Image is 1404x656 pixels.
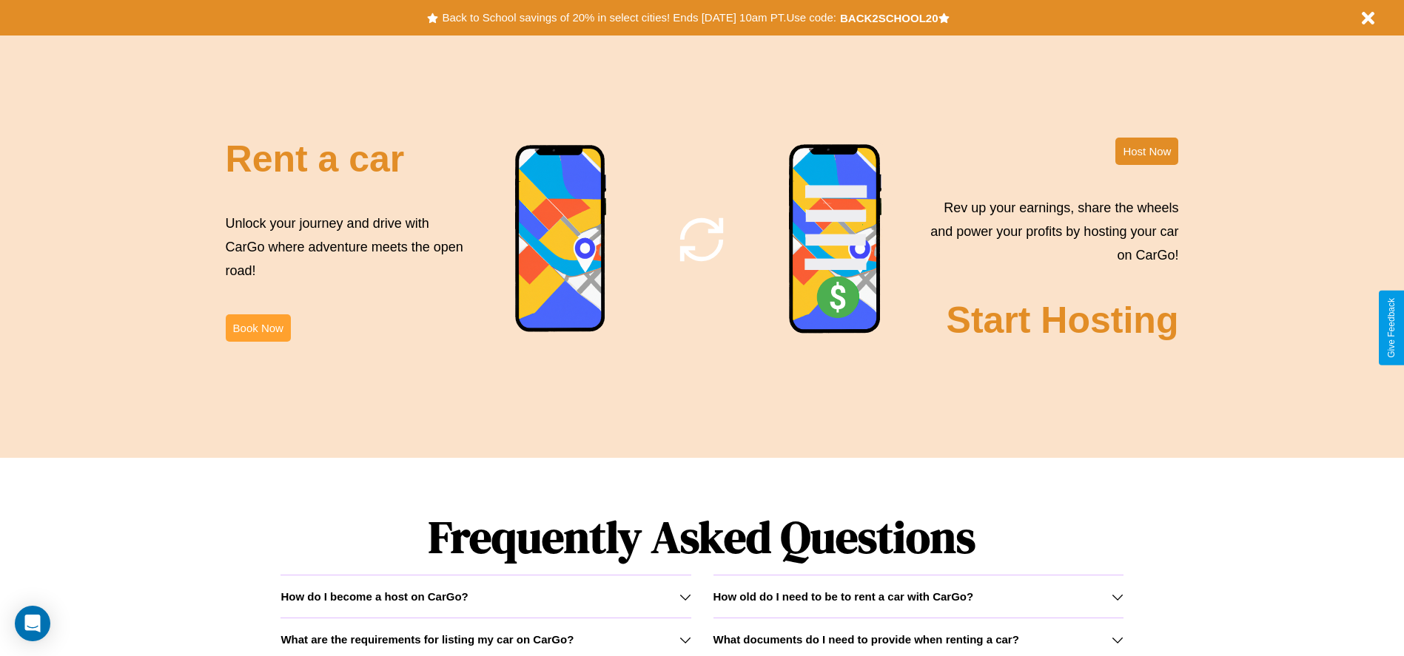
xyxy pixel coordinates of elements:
[514,144,608,334] img: phone
[840,12,938,24] b: BACK2SCHOOL20
[15,606,50,641] div: Open Intercom Messenger
[1115,138,1178,165] button: Host Now
[947,299,1179,342] h2: Start Hosting
[713,590,974,603] h3: How old do I need to be to rent a car with CarGo?
[788,143,883,336] img: phone
[281,633,574,646] h3: What are the requirements for listing my car on CarGo?
[713,633,1019,646] h3: What documents do I need to provide when renting a car?
[281,590,468,603] h3: How do I become a host on CarGo?
[226,138,405,180] h2: Rent a car
[438,7,839,28] button: Back to School savings of 20% in select cities! Ends [DATE] 10am PT.Use code:
[226,212,468,283] p: Unlock your journey and drive with CarGo where adventure meets the open road!
[1386,298,1397,358] div: Give Feedback
[281,499,1123,575] h1: Frequently Asked Questions
[226,314,291,342] button: Book Now
[921,196,1178,268] p: Rev up your earnings, share the wheels and power your profits by hosting your car on CarGo!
